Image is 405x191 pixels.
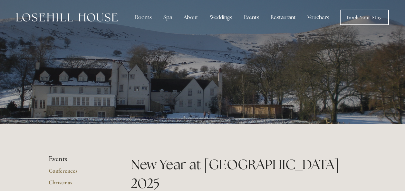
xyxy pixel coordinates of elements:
[130,11,157,24] div: Rooms
[49,179,110,190] a: Christmas
[16,13,118,22] img: Losehill House
[178,11,203,24] div: About
[49,155,110,163] li: Events
[238,11,264,24] div: Events
[158,11,177,24] div: Spa
[265,11,301,24] div: Restaurant
[205,11,237,24] div: Weddings
[49,167,110,179] a: Conferences
[302,11,334,24] a: Vouchers
[340,10,389,25] a: Book Your Stay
